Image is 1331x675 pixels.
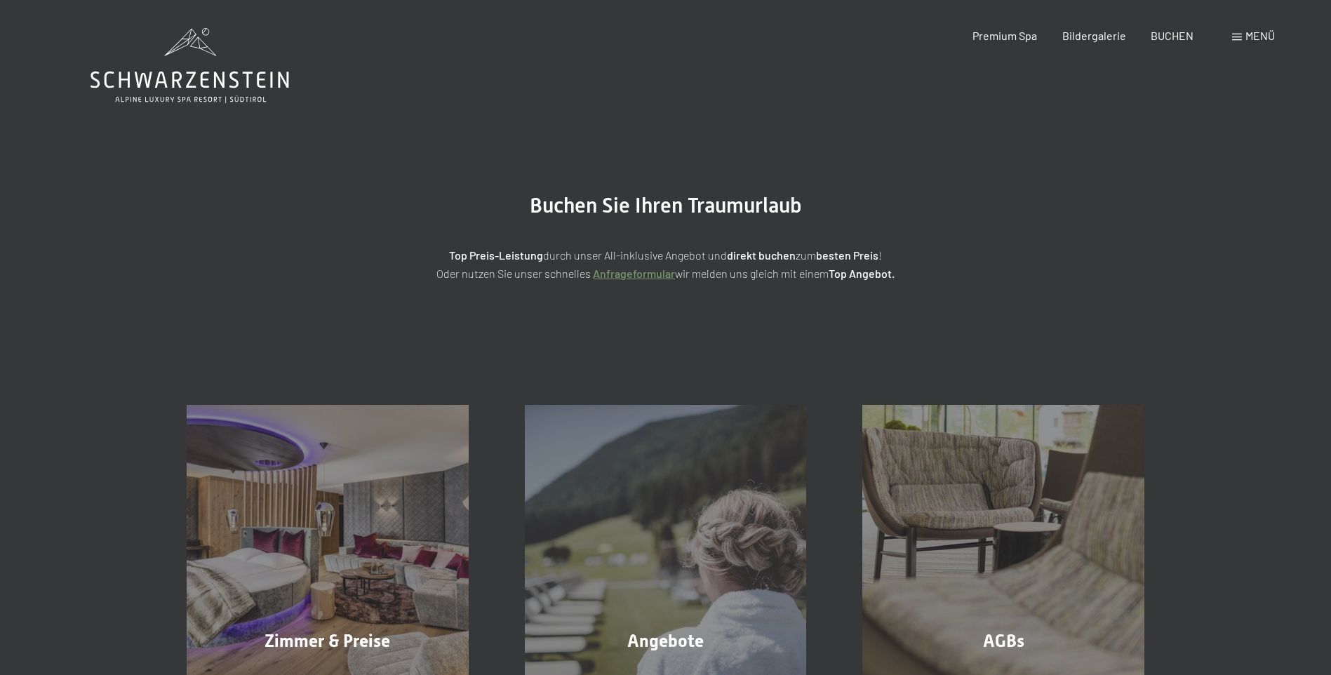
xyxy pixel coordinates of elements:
strong: direkt buchen [727,248,796,262]
strong: besten Preis [816,248,878,262]
span: Zimmer & Preise [265,631,390,651]
a: Anfrageformular [593,267,675,280]
a: Premium Spa [972,29,1037,42]
strong: Top Angebot. [829,267,895,280]
a: Bildergalerie [1062,29,1126,42]
span: AGBs [983,631,1024,651]
span: Angebote [627,631,704,651]
p: durch unser All-inklusive Angebot und zum ! Oder nutzen Sie unser schnelles wir melden uns gleich... [315,246,1017,282]
a: BUCHEN [1151,29,1193,42]
span: Menü [1245,29,1275,42]
span: Buchen Sie Ihren Traumurlaub [530,193,802,218]
strong: Top Preis-Leistung [449,248,543,262]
